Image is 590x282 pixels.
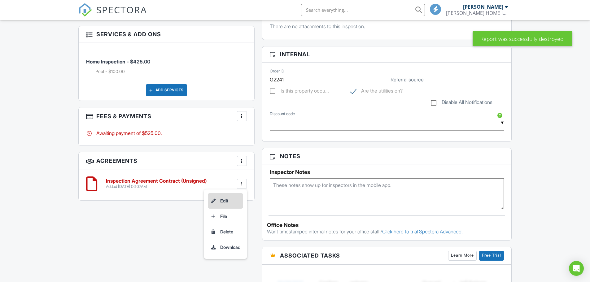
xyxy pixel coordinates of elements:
li: Add on: Pool [95,68,247,75]
li: Service: Home Inspection [86,47,247,79]
a: Delete [208,224,243,240]
h3: Agreements [79,152,254,170]
label: Discount code [270,111,295,117]
div: Report was successfully destroyed. [473,31,572,46]
label: Disable All Notifications [431,99,492,107]
label: Are the utilities on? [350,88,403,96]
h3: Notes [262,148,512,164]
h3: Internal [262,46,512,63]
a: SPECTORA [78,8,147,21]
div: ROCKHILL HOME INSPECTIONS PLLC [446,10,508,16]
label: Is this property occupied? [270,88,329,96]
a: Download [208,240,243,255]
h6: Inspection Agreement Contract (Unsigned) [106,178,207,184]
a: Free Trial [479,251,504,261]
a: File [208,209,243,224]
img: The Best Home Inspection Software - Spectora [78,3,92,17]
div: [PERSON_NAME] [463,4,503,10]
label: Referral source [391,76,424,83]
div: Office Notes [267,222,507,228]
div: Open Intercom Messenger [569,261,584,276]
p: Want timestamped internal notes for your office staff? [267,228,507,235]
label: Order ID [270,68,284,74]
h3: Fees & Payments [79,107,254,125]
div: Add Services [146,84,187,96]
a: Edit [208,193,243,209]
h5: Inspector Notes [270,169,504,175]
span: Associated Tasks [280,251,340,260]
input: Search everything... [301,4,425,16]
div: Awaiting payment of $525.00. [86,130,247,137]
a: Click here to trial Spectora Advanced. [382,228,463,235]
a: Inspection Agreement Contract (Unsigned) Added [DATE] 06:07AM [106,178,207,189]
span: Home Inspection - $425.00 [86,59,150,65]
a: Learn More [448,251,477,261]
p: There are no attachments to this inspection. [270,23,504,30]
span: SPECTORA [96,3,147,16]
h3: Services & Add ons [79,26,254,42]
div: Added [DATE] 06:07AM [106,184,207,189]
